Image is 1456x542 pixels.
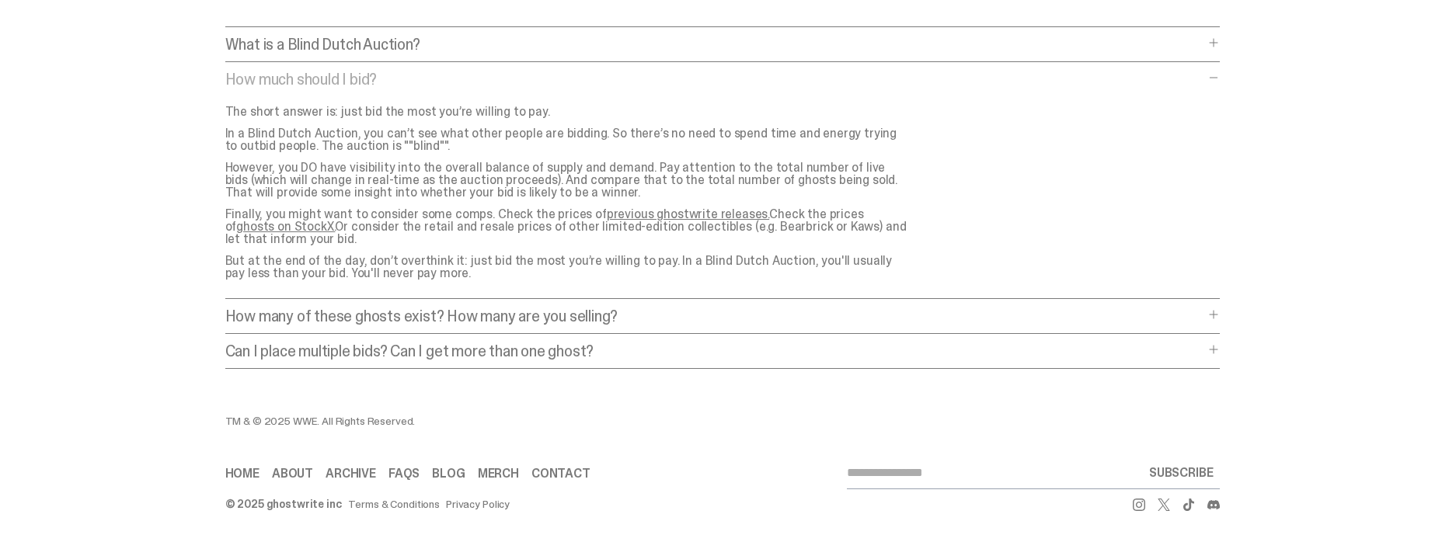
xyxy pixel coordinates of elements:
a: ghosts on StockX. [236,218,335,235]
p: What is a Blind Dutch Auction? [225,36,1204,52]
a: previous ghostwrite releases. [607,206,769,222]
div: © 2025 ghostwrite inc [225,499,342,509]
p: How much should I bid? [225,71,1204,87]
a: Archive [326,467,376,480]
a: Contact [531,467,590,480]
p: Can I place multiple bids? Can I get more than one ghost? [225,343,1204,359]
button: SUBSCRIBE [1143,457,1220,488]
a: Home [225,467,260,480]
a: Blog [432,467,465,480]
p: Finally, you might want to consider some comps. Check the prices of Check the prices of Or consid... [225,208,909,245]
p: How many of these ghosts exist? How many are you selling? [225,308,1204,324]
p: The short answer is: just bid the most you’re willing to pay. [225,106,909,118]
a: Terms & Conditions [348,499,440,509]
p: But at the end of the day, don’t overthink it: just bid the most you’re willing to pay. In a Blin... [225,255,909,280]
a: About [272,467,313,480]
div: TM & © 2025 WWE. All Rights Reserved. [225,415,847,426]
p: In a Blind Dutch Auction, you can’t see what other people are bidding. So there’s no need to spen... [225,127,909,152]
a: Privacy Policy [446,499,510,509]
a: Merch [478,467,519,480]
a: FAQs [388,467,420,480]
p: However, you DO have visibility into the overall balance of supply and demand. Pay attention to t... [225,162,909,199]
